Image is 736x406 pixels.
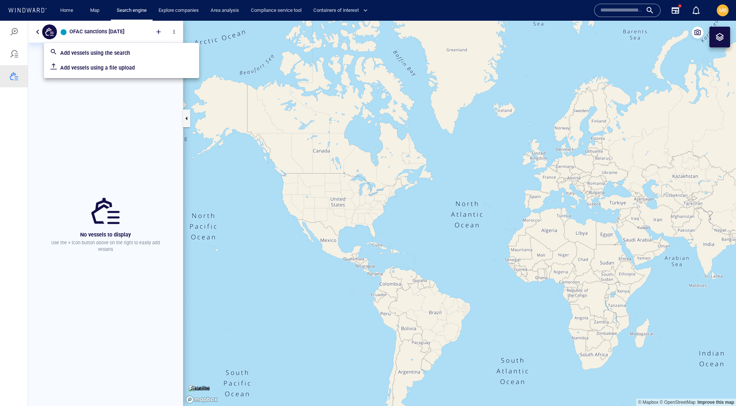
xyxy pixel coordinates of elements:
a: Area analysis [208,4,242,17]
p: Add vessels using the search [60,28,193,37]
iframe: Chat [705,373,730,400]
a: Map [87,4,105,17]
span: MB [719,7,727,13]
div: Notification center [692,6,701,15]
button: Containers of interest [310,4,374,17]
span: Containers of interest [313,6,368,15]
a: Home [57,4,76,17]
button: Map [84,4,108,17]
a: Compliance service tool [248,4,304,17]
a: Explore companies [156,4,202,17]
button: MB [715,3,730,18]
p: Add vessels using a file upload [60,43,193,51]
a: Search engine [114,4,150,17]
button: Home [55,4,78,17]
